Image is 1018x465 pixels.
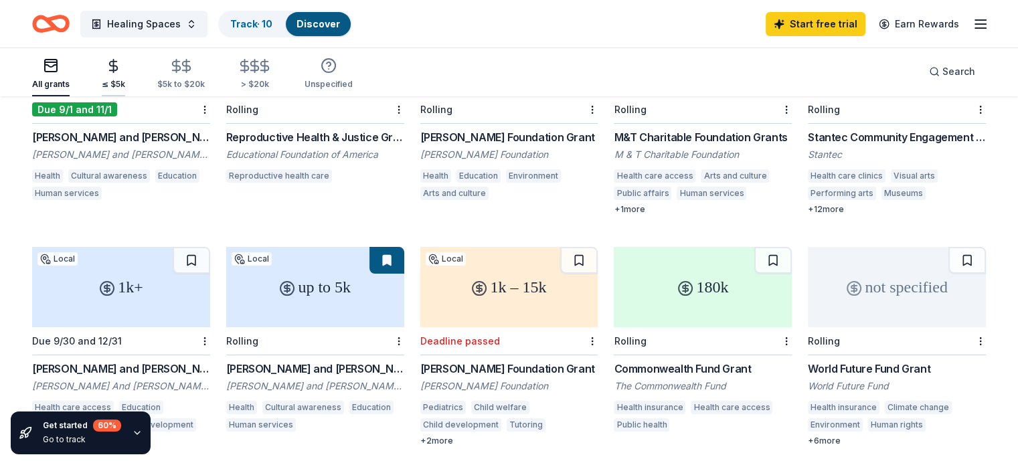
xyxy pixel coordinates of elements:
[237,79,272,90] div: > $20k
[420,418,501,432] div: Child development
[32,102,117,116] div: Due 9/1 and 11/1
[881,187,926,200] div: Museums
[808,436,986,446] div: + 6 more
[614,379,792,393] div: The Commonwealth Fund
[32,247,210,327] div: 1k+
[32,79,70,90] div: All grants
[507,418,545,432] div: Tutoring
[32,169,63,183] div: Health
[891,169,938,183] div: Visual arts
[456,169,501,183] div: Education
[349,401,394,414] div: Education
[614,401,685,414] div: Health insurance
[808,379,986,393] div: World Future Fund
[32,187,102,200] div: Human services
[614,187,671,200] div: Public affairs
[614,148,792,161] div: M & T Charitable Foundation
[614,15,792,215] a: not specifiedRollingM&T Charitable Foundation GrantsM & T Charitable FoundationHealth care access...
[226,129,404,145] div: Reproductive Health & Justice Grant Program
[32,52,70,96] button: All grants
[506,169,561,183] div: Environment
[226,418,296,432] div: Human services
[885,401,952,414] div: Climate change
[32,379,210,393] div: [PERSON_NAME] And [PERSON_NAME] Charitable Foundation
[32,129,210,145] div: [PERSON_NAME] and [PERSON_NAME] Foundation Grant - Above $5000
[426,252,466,266] div: Local
[296,18,340,29] a: Discover
[808,104,840,115] div: Rolling
[420,401,466,414] div: Pediatrics
[32,247,210,446] a: 1k+LocalDue 9/30 and 12/31[PERSON_NAME] and [PERSON_NAME] Charitable Foundation Grant[PERSON_NAME...
[226,335,258,347] div: Rolling
[614,247,792,327] div: 180k
[808,247,986,446] a: not specifiedRollingWorld Future Fund GrantWorld Future FundHealth insuranceClimate changeEnviron...
[226,15,404,187] a: 5k – 125kRollingReproductive Health & Justice Grant ProgramEducational Foundation of AmericaRepro...
[918,58,986,85] button: Search
[226,104,258,115] div: Rolling
[420,129,598,145] div: [PERSON_NAME] Foundation Grant
[107,16,181,32] span: Healing Spaces
[226,148,404,161] div: Educational Foundation of America
[305,52,353,96] button: Unspecified
[420,104,452,115] div: Rolling
[230,18,272,29] a: Track· 10
[942,64,975,80] span: Search
[226,247,404,436] a: up to 5kLocalRolling[PERSON_NAME] and [PERSON_NAME] Foundation Grant - Under $5000[PERSON_NAME] a...
[808,335,840,347] div: Rolling
[157,53,205,96] button: $5k to $20k
[808,169,885,183] div: Health care clinics
[155,169,199,183] div: Education
[68,169,150,183] div: Cultural awareness
[32,8,70,39] a: Home
[701,169,769,183] div: Arts and culture
[226,401,257,414] div: Health
[80,11,207,37] button: Healing Spaces
[471,401,529,414] div: Child welfare
[766,12,865,36] a: Start free trial
[871,12,967,36] a: Earn Rewards
[102,79,125,90] div: ≤ $5k
[808,247,986,327] div: not specified
[157,79,205,90] div: $5k to $20k
[305,79,353,90] div: Unspecified
[614,247,792,436] a: 180kRollingCommonwealth Fund GrantThe Commonwealth FundHealth insuranceHealth care accessPublic h...
[43,434,121,445] div: Go to track
[420,247,598,446] a: 1k – 15kLocalDeadline passed[PERSON_NAME] Foundation Grant[PERSON_NAME] FoundationPediatricsChild...
[218,11,352,37] button: Track· 10Discover
[614,169,695,183] div: Health care access
[32,15,210,204] a: 5k+LocalDue 9/1 and 11/1[PERSON_NAME] and [PERSON_NAME] Foundation Grant - Above $5000[PERSON_NAM...
[677,187,746,200] div: Human services
[102,53,125,96] button: ≤ $5k
[226,247,404,327] div: up to 5k
[226,379,404,393] div: [PERSON_NAME] and [PERSON_NAME] Foundation
[808,187,876,200] div: Performing arts
[420,15,598,204] a: not specifiedLocalRolling[PERSON_NAME] Foundation Grant[PERSON_NAME] FoundationHealthEducationEnv...
[691,401,772,414] div: Health care access
[808,129,986,145] div: Stantec Community Engagement Grant
[420,335,500,347] div: Deadline passed
[614,361,792,377] div: Commonwealth Fund Grant
[32,148,210,161] div: [PERSON_NAME] and [PERSON_NAME] Foundation
[614,204,792,215] div: + 1 more
[808,418,863,432] div: Environment
[614,129,792,145] div: M&T Charitable Foundation Grants
[868,418,926,432] div: Human rights
[37,252,78,266] div: Local
[614,104,646,115] div: Rolling
[614,335,646,347] div: Rolling
[262,401,344,414] div: Cultural awareness
[420,361,598,377] div: [PERSON_NAME] Foundation Grant
[808,401,879,414] div: Health insurance
[43,420,121,432] div: Get started
[808,15,986,215] a: not specifiedRollingStantec Community Engagement GrantStantecHealth care clinicsVisual artsPerfor...
[420,436,598,446] div: + 2 more
[93,420,121,432] div: 60 %
[420,247,598,327] div: 1k – 15k
[614,418,669,432] div: Public health
[237,53,272,96] button: > $20k
[420,169,451,183] div: Health
[226,169,332,183] div: Reproductive health care
[32,335,122,347] div: Due 9/30 and 12/31
[420,379,598,393] div: [PERSON_NAME] Foundation
[32,361,210,377] div: [PERSON_NAME] and [PERSON_NAME] Charitable Foundation Grant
